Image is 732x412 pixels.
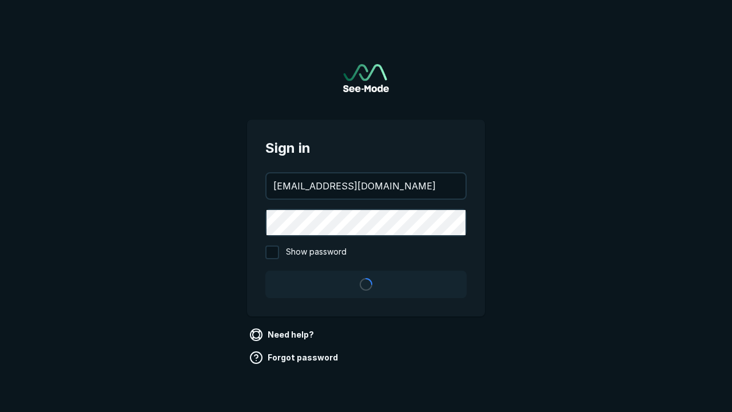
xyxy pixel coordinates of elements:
img: See-Mode Logo [343,64,389,92]
input: your@email.com [266,173,466,199]
span: Sign in [265,138,467,159]
span: Show password [286,245,347,259]
a: Forgot password [247,348,343,367]
a: Go to sign in [343,64,389,92]
a: Need help? [247,326,319,344]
